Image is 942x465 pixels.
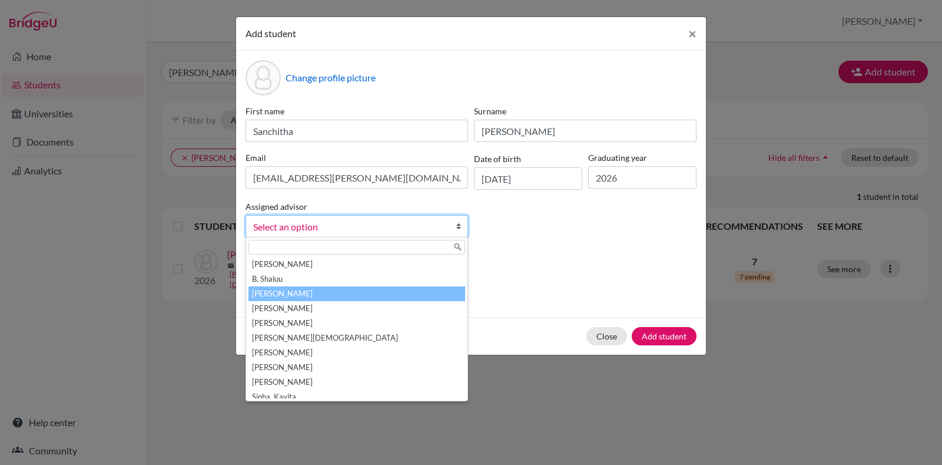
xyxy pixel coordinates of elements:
[248,345,465,360] li: [PERSON_NAME]
[248,390,465,404] li: Sinha, Kavita
[246,151,468,164] label: Email
[474,105,696,117] label: Surname
[248,272,465,286] li: B, Shaluu
[246,60,281,95] div: Profile picture
[248,257,465,272] li: [PERSON_NAME]
[679,17,706,50] button: Close
[474,153,521,165] label: Date of birth
[253,219,445,235] span: Select an option
[248,316,465,331] li: [PERSON_NAME]
[248,331,465,345] li: [PERSON_NAME][DEMOGRAPHIC_DATA]
[248,286,465,301] li: [PERSON_NAME]
[246,200,307,213] label: Assigned advisor
[248,301,465,316] li: [PERSON_NAME]
[474,167,582,190] input: dd/mm/yyyy
[632,327,696,345] button: Add student
[246,105,468,117] label: First name
[248,360,465,375] li: [PERSON_NAME]
[246,28,296,39] span: Add student
[586,327,627,345] button: Close
[588,151,696,164] label: Graduating year
[246,256,696,271] p: Parents
[248,375,465,390] li: [PERSON_NAME]
[688,25,696,42] span: ×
